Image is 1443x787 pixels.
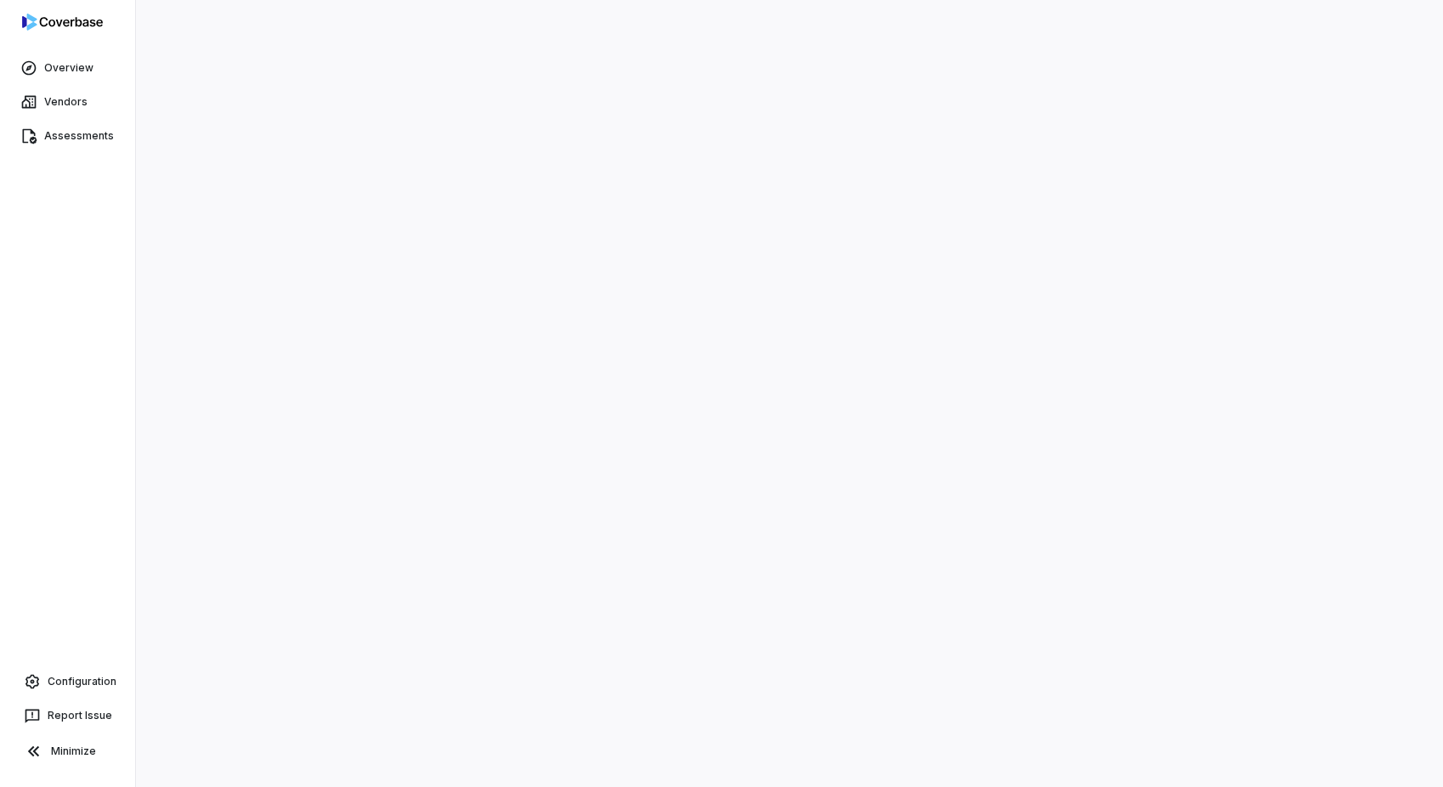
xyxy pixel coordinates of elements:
[3,87,132,117] a: Vendors
[44,129,114,143] span: Assessments
[48,709,112,722] span: Report Issue
[48,675,116,688] span: Configuration
[51,745,96,758] span: Minimize
[7,666,128,697] a: Configuration
[3,121,132,151] a: Assessments
[44,61,93,75] span: Overview
[3,53,132,83] a: Overview
[7,734,128,768] button: Minimize
[44,95,88,109] span: Vendors
[7,700,128,731] button: Report Issue
[22,14,103,31] img: logo-D7KZi-bG.svg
